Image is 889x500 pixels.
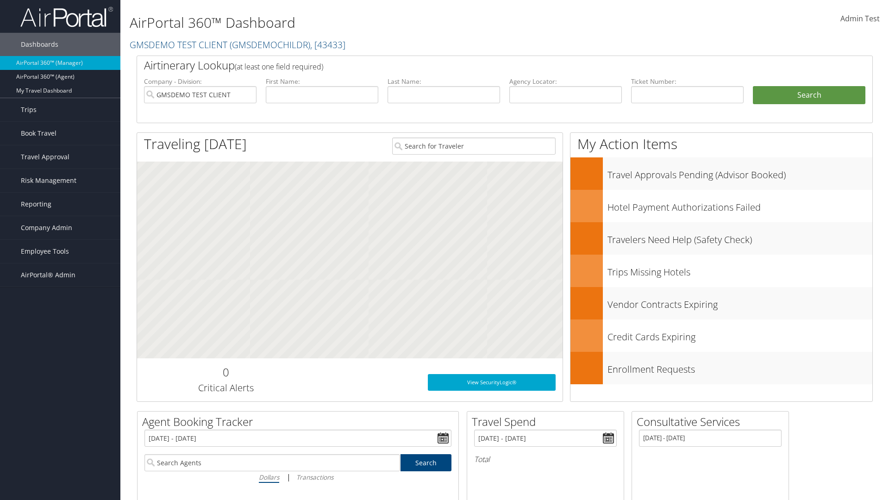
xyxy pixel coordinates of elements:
[840,13,880,24] span: Admin Test
[144,57,804,73] h2: Airtinerary Lookup
[144,134,247,154] h1: Traveling [DATE]
[570,287,872,319] a: Vendor Contracts Expiring
[310,38,345,51] span: , [ 43433 ]
[607,164,872,181] h3: Travel Approvals Pending (Advisor Booked)
[637,414,789,430] h2: Consultative Services
[21,145,69,169] span: Travel Approval
[144,454,400,471] input: Search Agents
[21,216,72,239] span: Company Admin
[144,471,451,483] div: |
[474,454,617,464] h6: Total
[259,473,279,481] i: Dollars
[570,157,872,190] a: Travel Approvals Pending (Advisor Booked)
[392,137,556,155] input: Search for Traveler
[570,352,872,384] a: Enrollment Requests
[130,13,630,32] h1: AirPortal 360™ Dashboard
[21,240,69,263] span: Employee Tools
[509,77,622,86] label: Agency Locator:
[607,358,872,376] h3: Enrollment Requests
[266,77,378,86] label: First Name:
[230,38,310,51] span: ( GMSDEMOCHILDR )
[570,319,872,352] a: Credit Cards Expiring
[570,134,872,154] h1: My Action Items
[144,364,307,380] h2: 0
[144,381,307,394] h3: Critical Alerts
[428,374,556,391] a: View SecurityLogic®
[21,98,37,121] span: Trips
[607,261,872,279] h3: Trips Missing Hotels
[388,77,500,86] label: Last Name:
[142,414,458,430] h2: Agent Booking Tracker
[840,5,880,33] a: Admin Test
[21,33,58,56] span: Dashboards
[21,263,75,287] span: AirPortal® Admin
[753,86,865,105] button: Search
[607,326,872,344] h3: Credit Cards Expiring
[235,62,323,72] span: (at least one field required)
[570,222,872,255] a: Travelers Need Help (Safety Check)
[607,229,872,246] h3: Travelers Need Help (Safety Check)
[631,77,744,86] label: Ticket Number:
[401,454,452,471] a: Search
[570,255,872,287] a: Trips Missing Hotels
[607,196,872,214] h3: Hotel Payment Authorizations Failed
[21,193,51,216] span: Reporting
[570,190,872,222] a: Hotel Payment Authorizations Failed
[607,294,872,311] h3: Vendor Contracts Expiring
[21,122,56,145] span: Book Travel
[472,414,624,430] h2: Travel Spend
[144,77,257,86] label: Company - Division:
[20,6,113,28] img: airportal-logo.png
[296,473,333,481] i: Transactions
[130,38,345,51] a: GMSDEMO TEST CLIENT
[21,169,76,192] span: Risk Management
